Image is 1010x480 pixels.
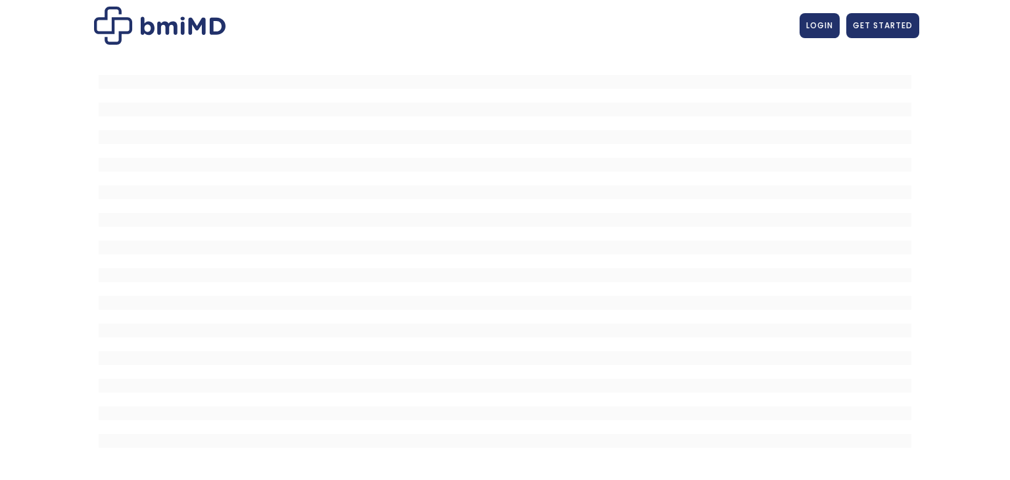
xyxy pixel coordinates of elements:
iframe: MDI Patient Messaging Portal [99,61,911,456]
a: GET STARTED [846,13,919,38]
a: LOGIN [800,13,840,38]
img: Patient Messaging Portal [94,7,226,45]
span: LOGIN [806,20,833,31]
span: GET STARTED [853,20,913,31]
